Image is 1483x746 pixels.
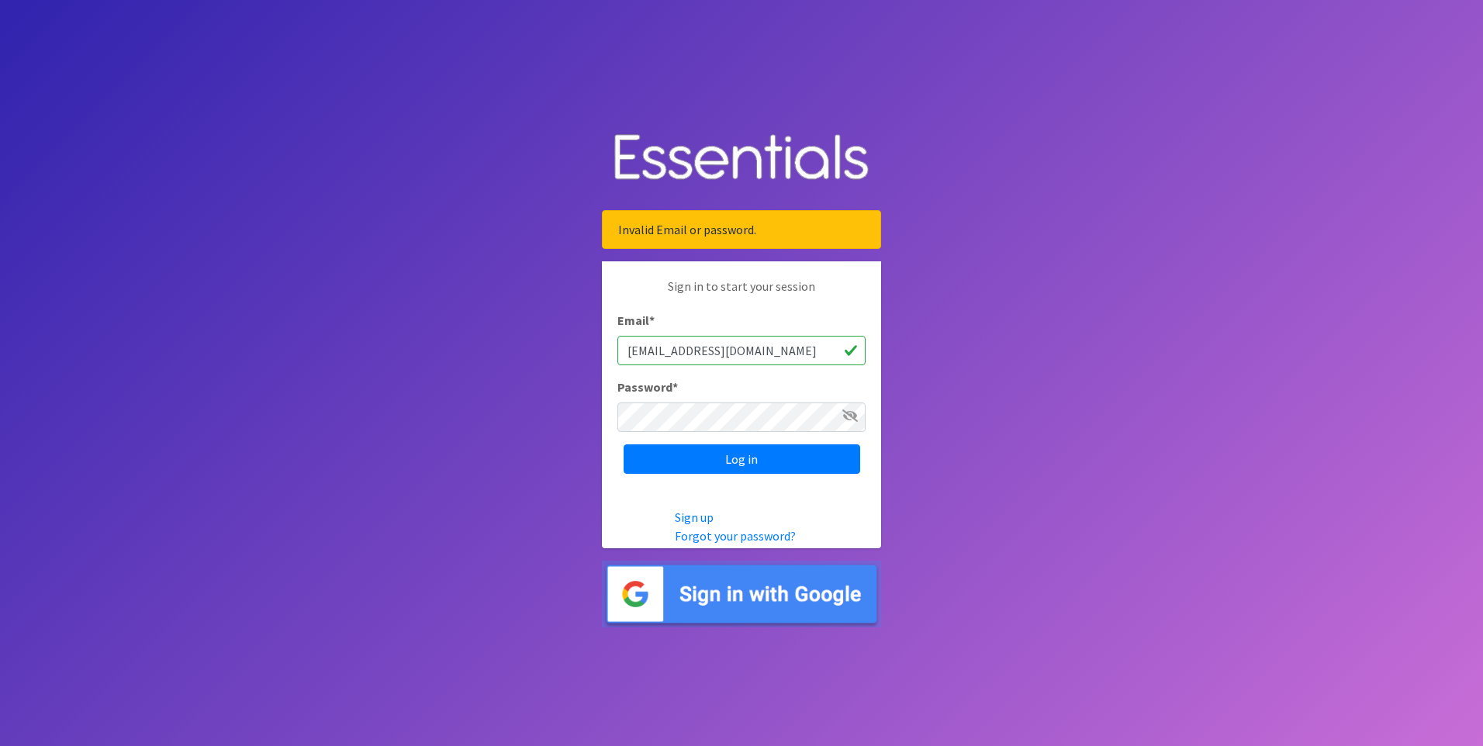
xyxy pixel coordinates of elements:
[624,444,860,474] input: Log in
[602,210,881,249] div: Invalid Email or password.
[617,378,678,396] label: Password
[675,509,714,525] a: Sign up
[675,528,796,544] a: Forgot your password?
[617,311,655,330] label: Email
[672,379,678,395] abbr: required
[649,313,655,328] abbr: required
[617,277,866,311] p: Sign in to start your session
[602,561,881,628] img: Sign in with Google
[602,119,881,199] img: Human Essentials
